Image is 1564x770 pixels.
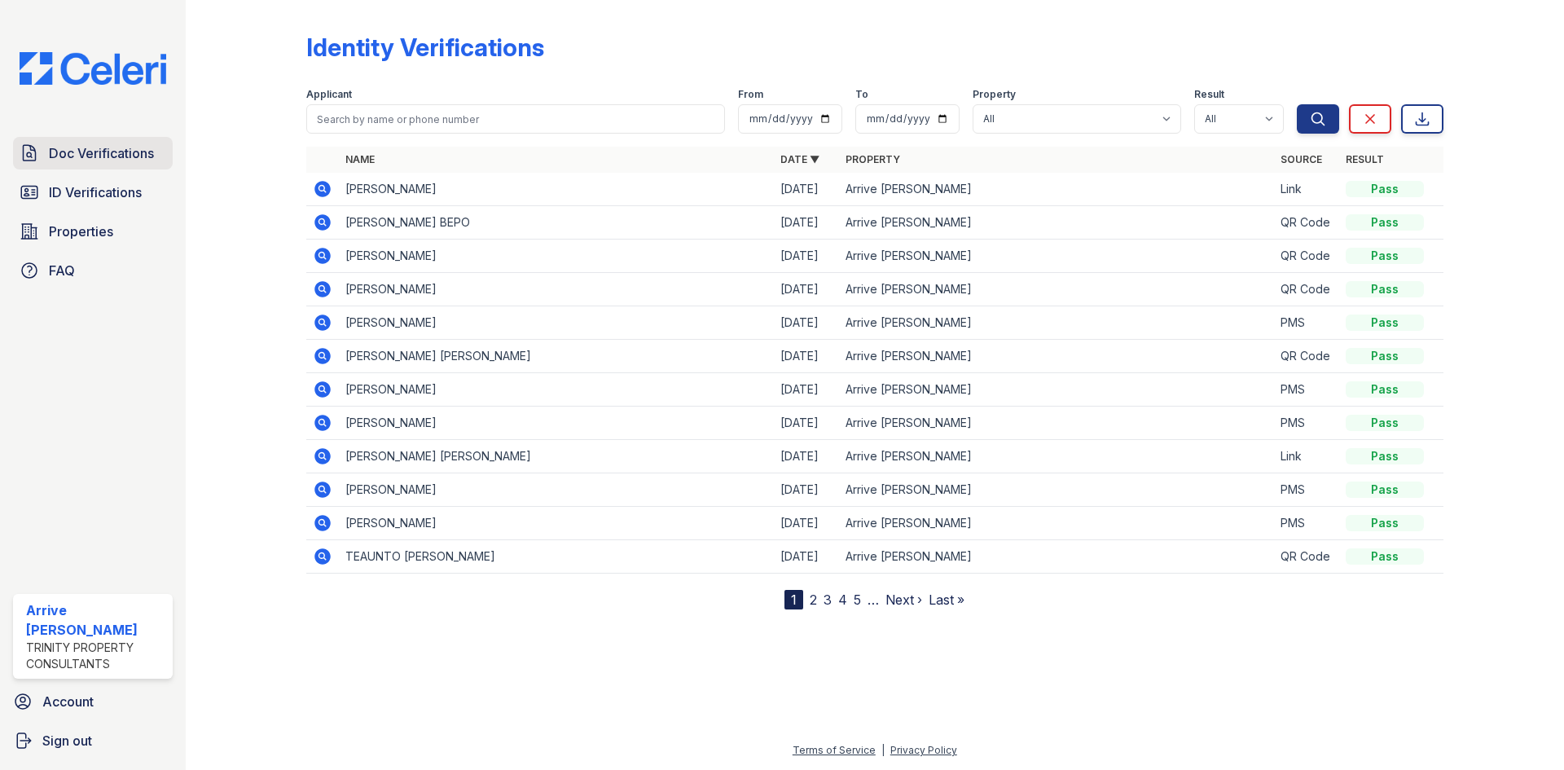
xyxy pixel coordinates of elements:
td: Arrive [PERSON_NAME] [839,173,1274,206]
td: QR Code [1274,240,1339,273]
img: CE_Logo_Blue-a8612792a0a2168367f1c8372b55b34899dd931a85d93a1a3d3e32e68fde9ad4.png [7,52,179,85]
a: Account [7,685,179,718]
div: Pass [1346,515,1424,531]
a: Doc Verifications [13,137,173,169]
td: QR Code [1274,540,1339,574]
span: … [868,590,879,609]
td: Arrive [PERSON_NAME] [839,407,1274,440]
a: Next › [885,592,922,608]
td: [DATE] [774,240,839,273]
td: [DATE] [774,173,839,206]
td: [PERSON_NAME] [339,473,774,507]
td: Arrive [PERSON_NAME] [839,240,1274,273]
td: [DATE] [774,407,839,440]
div: Pass [1346,181,1424,197]
td: [PERSON_NAME] [339,240,774,273]
div: Arrive [PERSON_NAME] [26,601,166,640]
td: TEAUNTO [PERSON_NAME] [339,540,774,574]
a: Result [1346,153,1384,165]
td: [PERSON_NAME] [339,306,774,340]
td: [DATE] [774,440,839,473]
td: [PERSON_NAME] [PERSON_NAME] [339,440,774,473]
td: [PERSON_NAME] [339,273,774,306]
div: 1 [784,590,803,609]
span: ID Verifications [49,183,142,202]
td: [DATE] [774,340,839,373]
td: Arrive [PERSON_NAME] [839,373,1274,407]
div: Pass [1346,415,1424,431]
a: Sign out [7,724,179,757]
a: 4 [838,592,847,608]
td: QR Code [1274,273,1339,306]
td: [PERSON_NAME] [339,173,774,206]
div: Pass [1346,482,1424,498]
span: Properties [49,222,113,241]
div: Pass [1346,448,1424,464]
a: FAQ [13,254,173,287]
a: Privacy Policy [890,744,957,756]
a: Last » [929,592,964,608]
input: Search by name or phone number [306,104,725,134]
div: Pass [1346,248,1424,264]
td: Arrive [PERSON_NAME] [839,206,1274,240]
a: Source [1281,153,1322,165]
td: PMS [1274,306,1339,340]
td: [DATE] [774,206,839,240]
a: 3 [824,592,832,608]
a: Properties [13,215,173,248]
td: [PERSON_NAME] BEPO [339,206,774,240]
div: | [881,744,885,756]
label: From [738,88,763,101]
td: [DATE] [774,306,839,340]
a: Date ▼ [780,153,819,165]
a: Terms of Service [793,744,876,756]
td: [PERSON_NAME] [339,373,774,407]
a: Property [846,153,900,165]
div: Pass [1346,381,1424,398]
td: [PERSON_NAME] [PERSON_NAME] [339,340,774,373]
div: Pass [1346,214,1424,231]
td: Arrive [PERSON_NAME] [839,340,1274,373]
label: Property [973,88,1016,101]
td: [PERSON_NAME] [339,407,774,440]
td: [DATE] [774,473,839,507]
td: [DATE] [774,273,839,306]
td: PMS [1274,507,1339,540]
td: Arrive [PERSON_NAME] [839,306,1274,340]
a: Name [345,153,375,165]
td: Link [1274,173,1339,206]
div: Pass [1346,315,1424,331]
td: Arrive [PERSON_NAME] [839,473,1274,507]
td: Arrive [PERSON_NAME] [839,540,1274,574]
a: ID Verifications [13,176,173,209]
span: Doc Verifications [49,143,154,163]
td: Arrive [PERSON_NAME] [839,507,1274,540]
div: Pass [1346,348,1424,364]
td: Link [1274,440,1339,473]
td: PMS [1274,473,1339,507]
label: Result [1194,88,1224,101]
label: Applicant [306,88,352,101]
div: Identity Verifications [306,33,544,62]
td: PMS [1274,373,1339,407]
div: Trinity Property Consultants [26,640,166,672]
span: FAQ [49,261,75,280]
td: Arrive [PERSON_NAME] [839,273,1274,306]
td: [DATE] [774,373,839,407]
td: [DATE] [774,507,839,540]
td: QR Code [1274,206,1339,240]
td: QR Code [1274,340,1339,373]
div: Pass [1346,548,1424,565]
td: PMS [1274,407,1339,440]
a: 2 [810,592,817,608]
div: Pass [1346,281,1424,297]
td: [PERSON_NAME] [339,507,774,540]
span: Sign out [42,731,92,750]
label: To [855,88,868,101]
a: 5 [854,592,861,608]
td: Arrive [PERSON_NAME] [839,440,1274,473]
td: [DATE] [774,540,839,574]
span: Account [42,692,94,711]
